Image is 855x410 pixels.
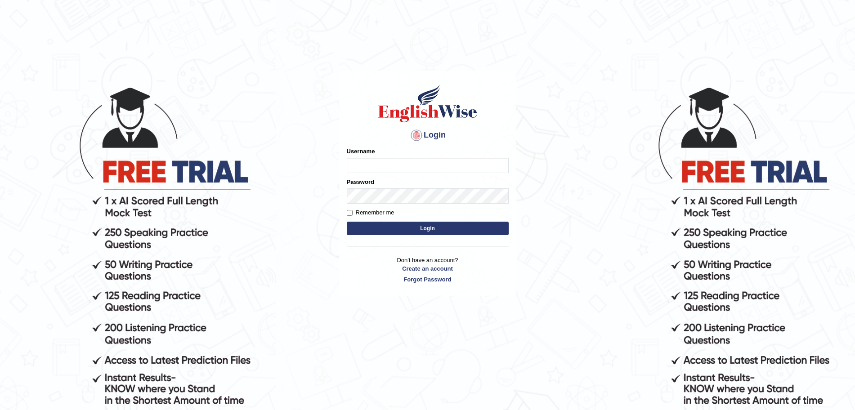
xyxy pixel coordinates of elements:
input: Remember me [347,210,353,216]
button: Login [347,222,509,235]
p: Don't have an account? [347,256,509,284]
label: Password [347,178,374,186]
a: Forgot Password [347,275,509,284]
label: Username [347,147,375,156]
img: Logo of English Wise sign in for intelligent practice with AI [376,83,479,124]
a: Create an account [347,264,509,273]
h4: Login [347,128,509,143]
label: Remember me [347,208,394,217]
